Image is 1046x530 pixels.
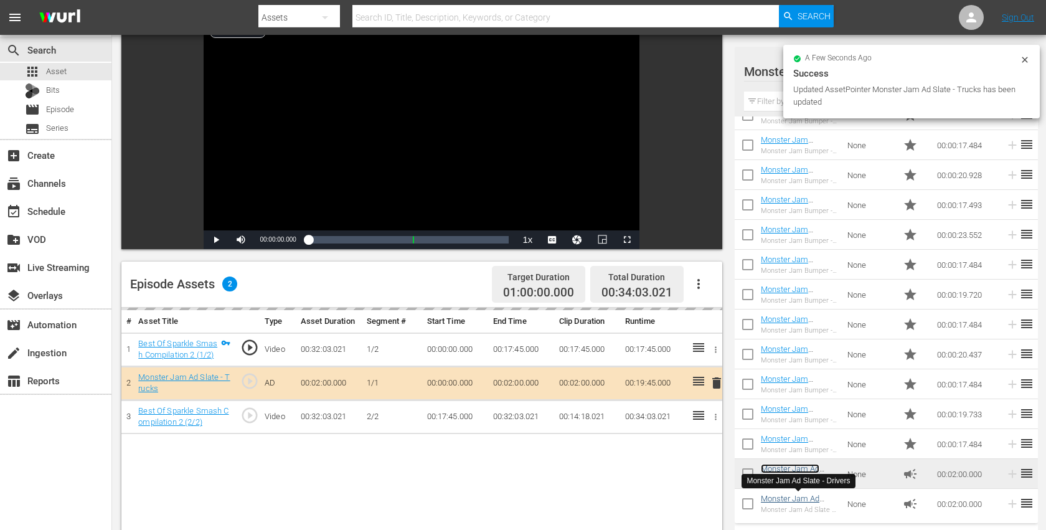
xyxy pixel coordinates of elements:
div: Monster Jam Bumper - Trivia Takeover Answer 3 - IN [761,356,837,364]
span: Ad [903,466,918,481]
svg: Add to Episode [1006,228,1019,242]
span: Live Streaming [6,260,21,275]
td: 1/2 [362,333,422,366]
svg: Add to Episode [1006,348,1019,361]
th: # [121,310,133,333]
span: VOD [6,232,21,247]
a: Monster Jam Bumper - Trivia Takeover Question 4 - OUT [761,255,837,292]
th: Asset Title [133,310,235,333]
td: Video [260,400,296,433]
th: Type [260,310,296,333]
div: Monster Jam Bumper - Trivia Takeover Question 3 - OUT [761,386,837,394]
td: 00:00:20.928 [932,160,1001,190]
a: Monster Jam Bumper - Trivia Takeover Answer 3 - IN [761,344,832,382]
span: reorder [1019,167,1034,182]
div: Monster Jam Bumper - Trivia Takeover Question 4 - OUT [761,267,837,275]
td: 00:02:00.000 [932,459,1001,489]
a: Monster Jam Bumper - Trivia Takeover Question 6 - OUT [761,135,837,173]
td: 00:32:03.021 [296,333,362,366]
a: Best Of Sparkle Smash Compilation 2 (2/2) [138,406,229,427]
a: Monster Jam Bumper - Trivia Takeover Answer 4 - IN [761,225,832,262]
td: None [842,220,898,250]
svg: Add to Episode [1006,497,1019,511]
td: 00:00:17.493 [932,190,1001,220]
span: Promo [903,257,918,272]
td: 00:17:45.000 [488,333,554,366]
span: Promo [903,347,918,362]
td: None [842,429,898,459]
td: 3 [121,400,133,433]
td: 00:02:00.000 [554,366,620,400]
span: Search [798,5,831,27]
button: Jump To Time [565,230,590,249]
span: Ad [903,496,918,511]
td: None [842,399,898,429]
span: Promo [903,287,918,302]
td: 00:34:03.021 [620,400,686,433]
img: ans4CAIJ8jUAAAAAAAAAAAAAAAAAAAAAAAAgQb4GAAAAAAAAAAAAAAAAAAAAAAAAJMjXAAAAAAAAAAAAAAAAAAAAAAAAgAT5G... [30,3,90,32]
div: Monster Jam Bumper - Trivia Takeover Answer 2 - IN [761,296,837,305]
a: Monster Jam Bumper - Trivia Takeover Question 1 - OUT [761,434,837,471]
td: None [842,130,898,160]
svg: Add to Episode [1006,437,1019,451]
span: reorder [1019,257,1034,272]
span: Bits [46,84,60,97]
th: End Time [488,310,554,333]
a: Monster Jam Bumper - Trivia Takeover Question 5 - OUT [761,195,837,232]
button: Search [779,5,834,27]
span: reorder [1019,376,1034,391]
a: Monster Jam Bumper - Trivia Takeover Answer 2 - IN [761,285,832,322]
a: Monster Jam Bumper - Trivia Takeover Question 3 - OUT [761,374,837,412]
div: Episode Assets [130,277,237,291]
a: Best Of Sparkle Smash Compilation 2 (1/2) [138,339,217,360]
span: Promo [903,138,918,153]
span: reorder [1019,496,1034,511]
span: Episode [46,103,74,116]
div: Success [793,66,1030,81]
span: reorder [1019,346,1034,361]
span: 00:34:03.021 [601,285,672,300]
td: 00:00:19.720 [932,280,1001,310]
button: Mute [229,230,253,249]
td: None [842,160,898,190]
svg: Add to Episode [1006,168,1019,182]
div: Monster Jam Bumper - Trivia Takeover Answer 6 - IN [761,117,837,125]
span: Search [6,43,21,58]
td: 00:17:45.000 [620,333,686,366]
button: Fullscreen [615,230,639,249]
span: Channels [6,176,21,191]
span: reorder [1019,286,1034,301]
span: reorder [1019,436,1034,451]
span: menu [7,10,22,25]
td: None [842,250,898,280]
span: Asset [25,64,40,79]
div: Progress Bar [309,236,509,244]
td: 00:32:03.021 [296,400,362,433]
div: Monster Jam Ad Slate - Drivers [761,506,837,514]
div: Monster Jam Bumper - Trivia Takeover Question 2 - OUT [761,326,837,334]
td: 00:19:45.000 [620,366,686,400]
span: Promo [903,407,918,422]
a: Monster Jam Bumper - Trivia Takeover Question 2 - OUT [761,315,837,352]
button: Captions [540,230,565,249]
div: Updated AssetPointer Monster Jam Ad Slate - Trucks has been updated [793,83,1017,108]
svg: Add to Episode [1006,318,1019,331]
span: reorder [1019,227,1034,242]
span: Automation [6,318,21,333]
span: Series [46,122,68,135]
button: Play [204,230,229,249]
svg: Add to Episode [1006,407,1019,421]
span: reorder [1019,197,1034,212]
span: Create [6,148,21,163]
div: Total Duration [601,268,672,286]
span: Series [25,121,40,136]
svg: Add to Episode [1006,377,1019,391]
span: 01:00:00.000 [503,286,574,300]
td: 00:17:45.000 [422,400,488,433]
div: Monster Jam Ad Slate - Drivers [747,476,850,486]
td: 2/2 [362,400,422,433]
div: Monster Jam Bumper - Trivia Takeover Answer 4 - IN [761,237,837,245]
span: Schedule [6,204,21,219]
span: Promo [903,317,918,332]
th: Asset Duration [296,310,362,333]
